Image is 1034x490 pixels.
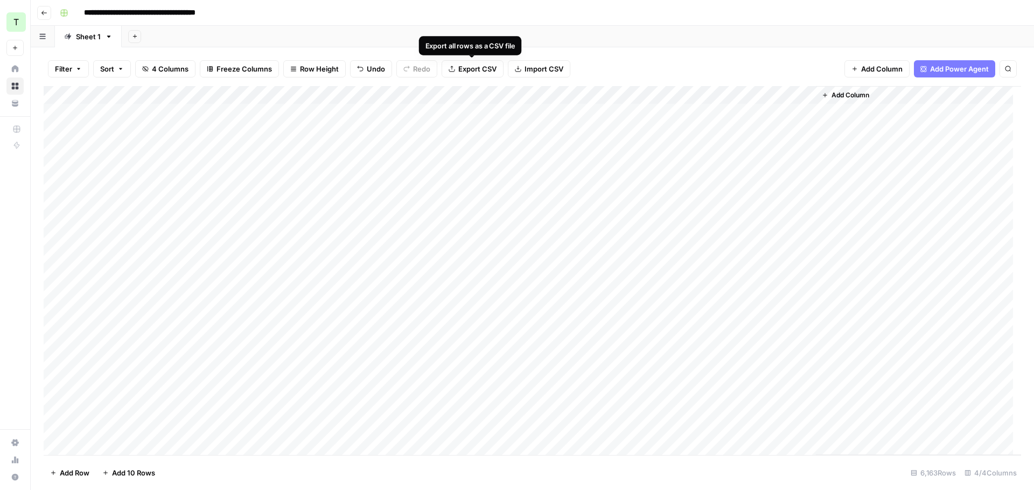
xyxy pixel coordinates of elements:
[112,467,155,478] span: Add 10 Rows
[76,31,101,42] div: Sheet 1
[350,60,392,77] button: Undo
[96,464,162,481] button: Add 10 Rows
[367,63,385,74] span: Undo
[442,60,504,77] button: Export CSV
[960,464,1021,481] div: 4/4 Columns
[458,63,497,74] span: Export CSV
[135,60,195,77] button: 4 Columns
[413,63,430,74] span: Redo
[48,60,89,77] button: Filter
[283,60,346,77] button: Row Height
[6,434,24,451] a: Settings
[425,40,515,51] div: Export all rows as a CSV file
[818,88,874,102] button: Add Column
[6,77,24,95] a: Browse
[100,63,114,74] span: Sort
[55,26,122,47] a: Sheet 1
[906,464,960,481] div: 6,163 Rows
[6,95,24,112] a: Your Data
[525,63,563,74] span: Import CSV
[844,60,910,77] button: Add Column
[93,60,131,77] button: Sort
[914,60,995,77] button: Add Power Agent
[396,60,437,77] button: Redo
[832,90,869,100] span: Add Column
[13,16,19,29] span: T
[6,451,24,468] a: Usage
[6,468,24,486] button: Help + Support
[55,63,72,74] span: Filter
[930,63,989,74] span: Add Power Agent
[60,467,89,478] span: Add Row
[300,63,339,74] span: Row Height
[200,60,279,77] button: Freeze Columns
[216,63,272,74] span: Freeze Columns
[861,63,903,74] span: Add Column
[44,464,96,481] button: Add Row
[508,60,570,77] button: Import CSV
[6,60,24,77] a: Home
[152,63,188,74] span: 4 Columns
[6,9,24,35] button: Workspace: TY SEO Team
